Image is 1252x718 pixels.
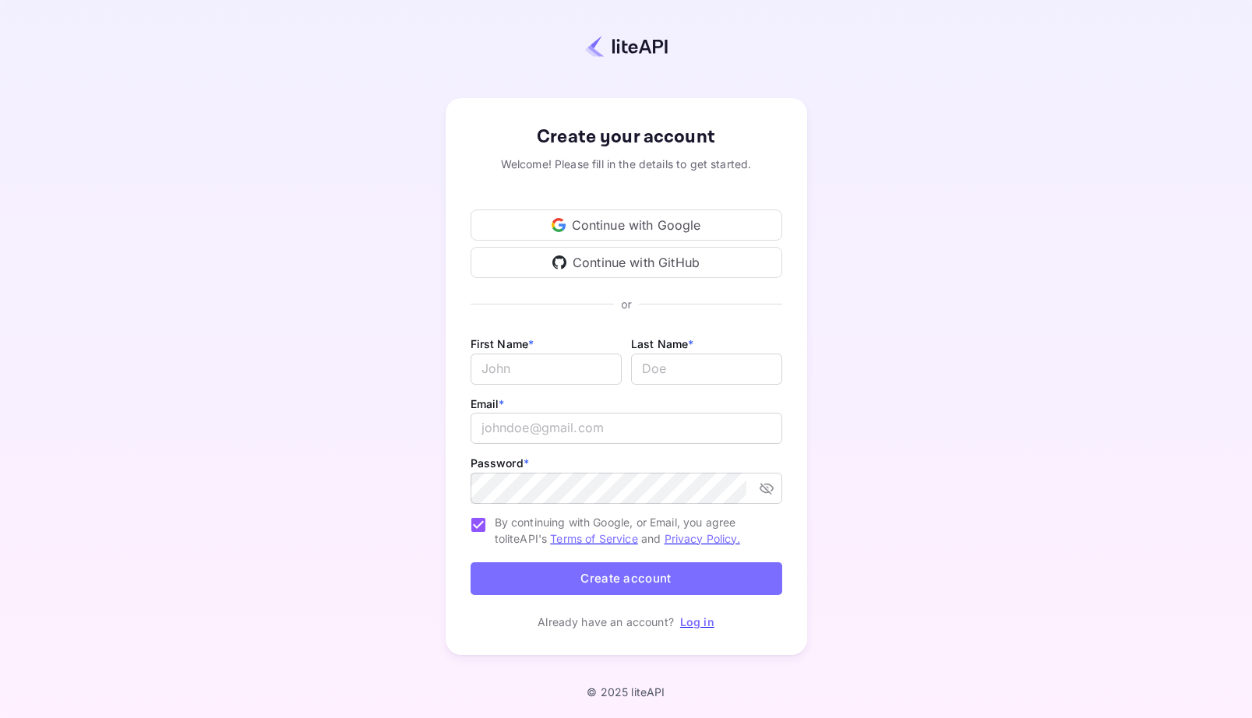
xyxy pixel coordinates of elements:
[753,474,781,502] button: toggle password visibility
[538,614,674,630] p: Already have an account?
[471,123,782,151] div: Create your account
[550,532,637,545] a: Terms of Service
[471,156,782,172] div: Welcome! Please fill in the details to get started.
[471,397,505,410] label: Email
[471,354,622,385] input: John
[680,615,714,628] a: Log in
[665,532,740,545] a: Privacy Policy.
[495,514,770,547] span: By continuing with Google, or Email, you agree to liteAPI's and
[471,562,782,596] button: Create account
[471,456,529,470] label: Password
[585,35,668,58] img: liteapi
[471,413,782,444] input: johndoe@gmail.com
[631,337,694,350] label: Last Name
[587,685,665,699] p: © 2025 liteAPI
[471,209,782,241] div: Continue with Google
[471,337,534,350] label: First Name
[631,354,782,385] input: Doe
[471,247,782,278] div: Continue with GitHub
